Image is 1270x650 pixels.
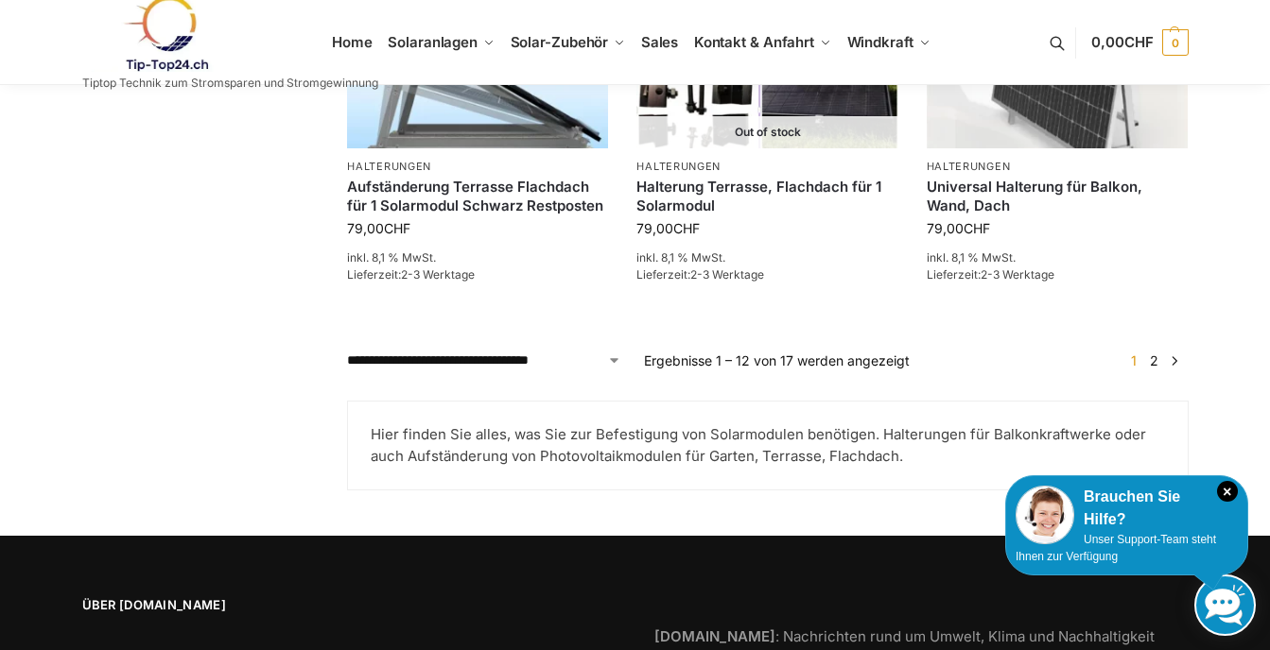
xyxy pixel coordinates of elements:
[1091,14,1188,71] a: 0,00CHF 0
[981,267,1054,282] span: 2-3 Werktage
[636,249,897,266] p: inkl. 8,1 % MwSt.
[1124,33,1154,51] span: CHF
[401,267,475,282] span: 2-3 Werktage
[82,77,378,89] p: Tiptop Technik zum Stromsparen und Stromgewinnung
[927,178,1188,214] a: Universal Halterung für Balkon, Wand, Dach
[636,267,764,282] span: Lieferzeit:
[347,249,608,266] p: inkl. 8,1 % MwSt.
[636,160,721,173] a: Halterungen
[654,627,775,645] strong: [DOMAIN_NAME]
[641,33,679,51] span: Sales
[347,351,621,370] select: Shop-Reihenfolge
[511,33,609,51] span: Solar-Zubehör
[1016,486,1238,531] div: Brauchen Sie Hilfe?
[927,160,1011,173] a: Halterungen
[644,351,910,370] p: Ergebnisse 1 – 12 von 17 werden angezeigt
[927,220,990,236] bdi: 79,00
[388,33,478,51] span: Solaranlagen
[694,33,814,51] span: Kontakt & Anfahrt
[347,160,431,173] a: Halterungen
[1145,352,1163,368] a: Seite 2
[371,424,1164,467] p: Hier finden Sie alles, was Sie zur Befestigung von Solarmodulen benötigen. Halterungen für Balkon...
[347,178,608,214] a: Aufständerung Terrasse Flachdach für 1 Solarmodul Schwarz Restposten
[1217,481,1238,502] i: Schließen
[636,220,700,236] bdi: 79,00
[1016,533,1216,563] span: Unser Support-Team steht Ihnen zur Verfügung
[690,267,764,282] span: 2-3 Werktage
[384,220,410,236] span: CHF
[1016,486,1074,544] img: Customer service
[673,220,700,236] span: CHF
[82,596,617,615] span: Über [DOMAIN_NAME]
[654,627,1155,645] a: [DOMAIN_NAME]: Nachrichten rund um Umwelt, Klima und Nachhaltigkeit
[1120,351,1188,370] nav: Produkt-Seitennummerierung
[1167,351,1181,370] a: →
[636,178,897,214] a: Halterung Terrasse, Flachdach für 1 Solarmodul
[1091,33,1153,51] span: 0,00
[847,33,913,51] span: Windkraft
[927,267,1054,282] span: Lieferzeit:
[927,249,1188,266] p: inkl. 8,1 % MwSt.
[1162,29,1189,56] span: 0
[1126,352,1141,368] span: Seite 1
[964,220,990,236] span: CHF
[347,267,475,282] span: Lieferzeit:
[347,220,410,236] bdi: 79,00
